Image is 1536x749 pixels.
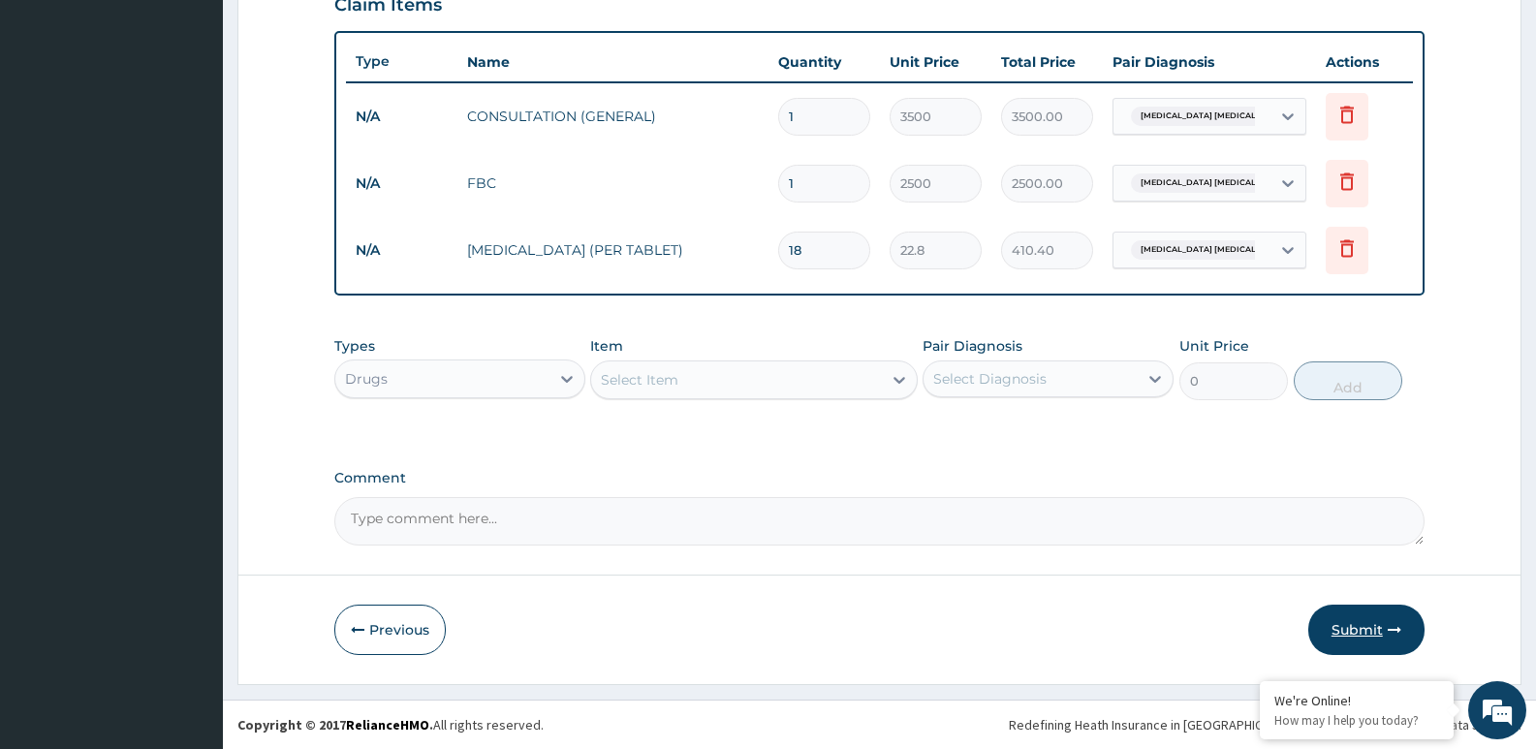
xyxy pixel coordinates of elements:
th: Type [346,44,457,79]
td: FBC [457,164,768,203]
div: We're Online! [1274,692,1439,709]
button: Add [1294,361,1402,400]
span: [MEDICAL_DATA] [MEDICAL_DATA] of finger [1131,107,1331,126]
span: We're online! [112,244,267,440]
p: How may I help you today? [1274,712,1439,729]
span: [MEDICAL_DATA] [MEDICAL_DATA] of finger [1131,240,1331,260]
td: N/A [346,166,457,202]
th: Name [457,43,768,81]
div: Minimize live chat window [318,10,364,56]
div: Chat with us now [101,109,326,134]
button: Submit [1308,605,1425,655]
td: N/A [346,99,457,135]
div: Redefining Heath Insurance in [GEOGRAPHIC_DATA] using Telemedicine and Data Science! [1009,715,1521,734]
strong: Copyright © 2017 . [237,716,433,733]
footer: All rights reserved. [223,700,1536,749]
th: Unit Price [880,43,991,81]
th: Total Price [991,43,1103,81]
div: Select Item [601,370,678,390]
td: CONSULTATION (GENERAL) [457,97,768,136]
a: RelianceHMO [346,716,429,733]
div: Drugs [345,369,388,389]
label: Comment [334,470,1425,486]
div: Select Diagnosis [933,369,1047,389]
button: Previous [334,605,446,655]
label: Item [590,336,623,356]
img: d_794563401_company_1708531726252_794563401 [36,97,78,145]
span: [MEDICAL_DATA] [MEDICAL_DATA] of finger [1131,173,1331,193]
th: Quantity [768,43,880,81]
label: Types [334,338,375,355]
textarea: Type your message and hit 'Enter' [10,529,369,597]
td: [MEDICAL_DATA] (PER TABLET) [457,231,768,269]
th: Actions [1316,43,1413,81]
td: N/A [346,233,457,268]
label: Pair Diagnosis [923,336,1022,356]
th: Pair Diagnosis [1103,43,1316,81]
label: Unit Price [1179,336,1249,356]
